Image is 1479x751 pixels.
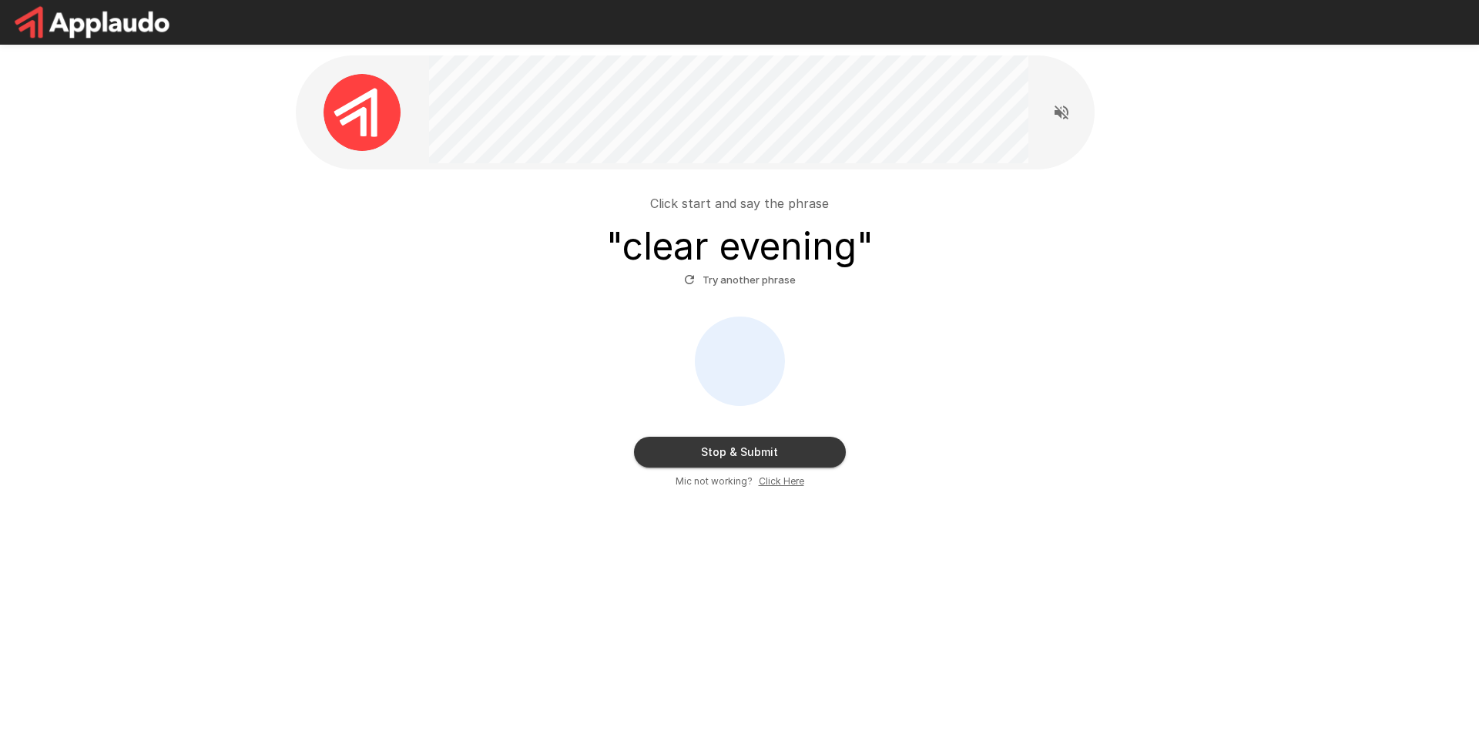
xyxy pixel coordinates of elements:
u: Click Here [759,475,804,487]
button: Read questions aloud [1046,97,1077,128]
span: Mic not working? [676,474,753,489]
img: applaudo_avatar.png [324,74,401,151]
button: Stop & Submit [634,437,846,468]
p: Click start and say the phrase [650,194,829,213]
h3: " clear evening " [606,225,874,268]
button: Try another phrase [680,268,800,292]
